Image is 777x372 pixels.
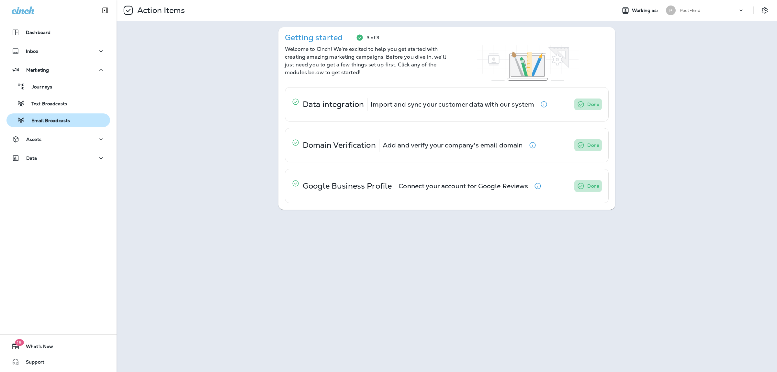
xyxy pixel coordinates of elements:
[303,143,376,148] p: Domain Verification
[666,6,676,15] div: P
[6,97,110,110] button: Text Broadcasts
[96,4,114,17] button: Collapse Sidebar
[25,101,67,107] p: Text Broadcasts
[19,344,53,352] span: What's New
[19,359,44,367] span: Support
[399,183,528,189] p: Connect your account for Google Reviews
[26,156,37,161] p: Data
[587,182,599,190] p: Done
[6,26,110,39] button: Dashboard
[6,80,110,93] button: Journeys
[6,64,110,76] button: Marketing
[26,137,41,142] p: Assets
[135,6,185,15] p: Action Items
[26,49,38,54] p: Inbox
[25,84,52,90] p: Journeys
[587,141,599,149] p: Done
[367,35,379,40] p: 3 of 3
[303,183,392,189] p: Google Business Profile
[26,30,51,35] p: Dashboard
[632,8,659,13] span: Working as:
[383,143,523,148] p: Add and verify your company's email domain
[25,118,70,124] p: Email Broadcasts
[587,100,599,108] p: Done
[371,102,534,107] p: Import and sync your customer data with our system
[6,152,110,165] button: Data
[680,8,701,13] p: Pest-End
[285,35,343,40] p: Getting started
[26,67,49,73] p: Marketing
[6,355,110,368] button: Support
[759,5,771,16] button: Settings
[6,340,110,353] button: 19What's New
[15,339,24,346] span: 19
[303,102,364,107] p: Data integration
[285,45,447,76] p: Welcome to Cinch! We're excited to help you get started with creating amazing marketing campaigns...
[6,113,110,127] button: Email Broadcasts
[6,45,110,58] button: Inbox
[6,133,110,146] button: Assets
